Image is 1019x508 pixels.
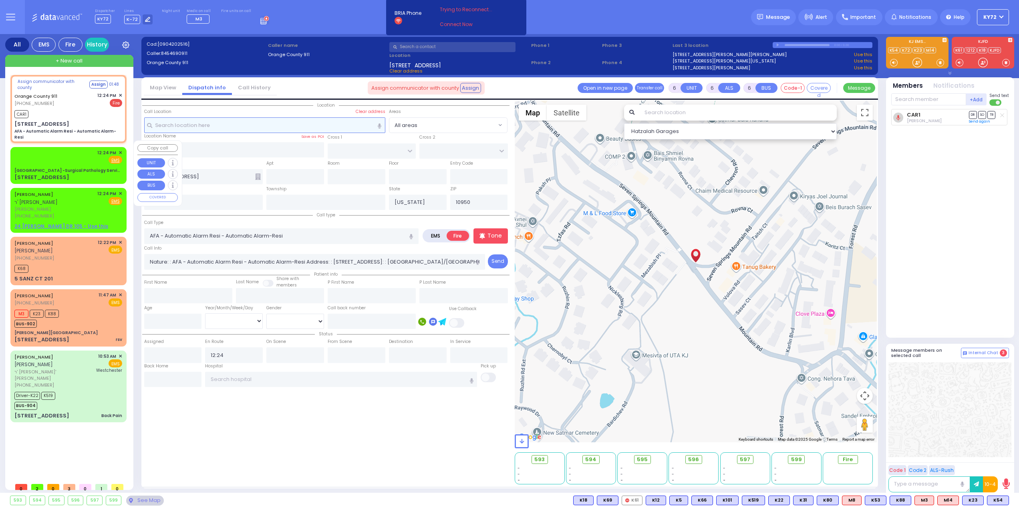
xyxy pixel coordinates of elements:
div: M8 [842,496,862,505]
div: 5 SANZ CT 201 [14,275,53,283]
span: Driver-K22 [14,392,40,400]
div: K101 [716,496,739,505]
button: Toggle fullscreen view [857,105,873,121]
label: From Scene [328,339,352,345]
a: Map View [144,84,182,91]
div: rsv [116,337,122,343]
span: [PHONE_NUMBER] [14,300,54,306]
img: red-radio-icon.svg [625,498,629,502]
a: [PERSON_NAME] [14,191,53,198]
span: Notifications [899,14,931,21]
span: DR [969,111,977,119]
a: Orange County 911 [14,93,57,99]
span: - [774,477,777,483]
span: members [276,282,297,288]
div: ALS KJ [842,496,862,505]
img: message.svg [757,14,763,20]
label: State [389,186,400,192]
label: Gender [266,305,282,311]
span: Fire [843,456,853,464]
div: 595 [49,496,64,505]
label: Back Home [144,363,168,369]
span: EMS [109,246,122,254]
button: ALS-Rush [929,465,955,475]
span: 0 [111,484,123,490]
span: K-72 [124,15,140,24]
a: 1212 [965,47,977,53]
u: 24 [PERSON_NAME] DR 105 - Use this [14,223,108,230]
a: Use this [854,58,872,65]
a: [STREET_ADDRESS][PERSON_NAME][US_STATE] [673,58,776,65]
label: Dispatcher [95,9,115,14]
button: BUS [137,181,165,190]
a: Open in new page [578,83,633,93]
a: K72 [900,47,912,53]
button: COVERED [137,193,178,202]
div: BLS [817,496,839,505]
span: 12:24 PM [97,191,116,197]
div: 593 [10,496,26,505]
span: 593 [534,456,545,464]
button: Send [488,254,508,268]
button: Covered [807,83,831,93]
a: [PERSON_NAME] [14,354,53,360]
label: Night unit [162,9,180,14]
div: EMS [32,38,56,52]
div: BLS [716,496,739,505]
label: Cross 2 [419,134,435,141]
span: 12:22 PM [98,240,116,246]
a: K23 [912,47,924,53]
span: - [518,471,520,477]
div: [PERSON_NAME][GEOGRAPHIC_DATA] [14,330,98,336]
span: ✕ [119,92,122,99]
label: KJFD [952,40,1014,45]
div: K80 [817,496,839,505]
button: BUS [755,83,777,93]
span: 8454690911 [161,50,187,56]
div: [GEOGRAPHIC_DATA] -Surgical Pathology Services [14,167,122,173]
span: Trying to Reconnect... [440,6,503,13]
span: EMS [109,359,122,367]
label: Lines [124,9,153,14]
span: 11:47 AM [99,292,116,298]
label: ZIP [450,186,456,192]
span: K23 [30,310,44,318]
a: [STREET_ADDRESS][PERSON_NAME][PERSON_NAME] [673,51,787,58]
span: 3 [63,484,75,490]
span: 2 [31,484,43,490]
a: History [85,38,109,52]
button: Assign [460,83,481,93]
div: BLS [669,496,688,505]
button: Code 2 [908,465,928,475]
label: Call Type [144,220,163,226]
div: K69 [597,496,618,505]
span: Joshua Blumenthal [907,118,942,124]
span: - [672,477,674,483]
span: ✕ [119,190,122,197]
div: [STREET_ADDRESS] [14,336,69,344]
span: All areas [395,121,417,129]
a: [STREET_ADDRESS][PERSON_NAME] [673,65,750,71]
div: AFA - Automatic Alarm Resi - Automatic Alarm-Resi [14,128,122,140]
span: - [569,471,571,477]
input: Search location [639,105,837,121]
div: M3 [914,496,934,505]
div: BLS [597,496,618,505]
span: 595 [637,456,648,464]
span: K68 [14,265,28,273]
span: Clear address [389,68,423,74]
h5: Message members on selected call [891,348,961,358]
label: Medic on call [187,9,212,14]
span: Phone 1 [531,42,599,49]
button: Notifications [933,81,975,91]
span: - [723,471,725,477]
span: - [569,465,571,471]
a: [PERSON_NAME] [14,240,53,246]
span: - [569,477,571,483]
span: M3 [195,16,202,22]
span: M3 [14,310,28,318]
span: 10:53 AM [98,353,116,359]
span: [PHONE_NUMBER] [14,100,54,107]
div: K22 [768,496,790,505]
span: 12:24 PM [97,150,116,156]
